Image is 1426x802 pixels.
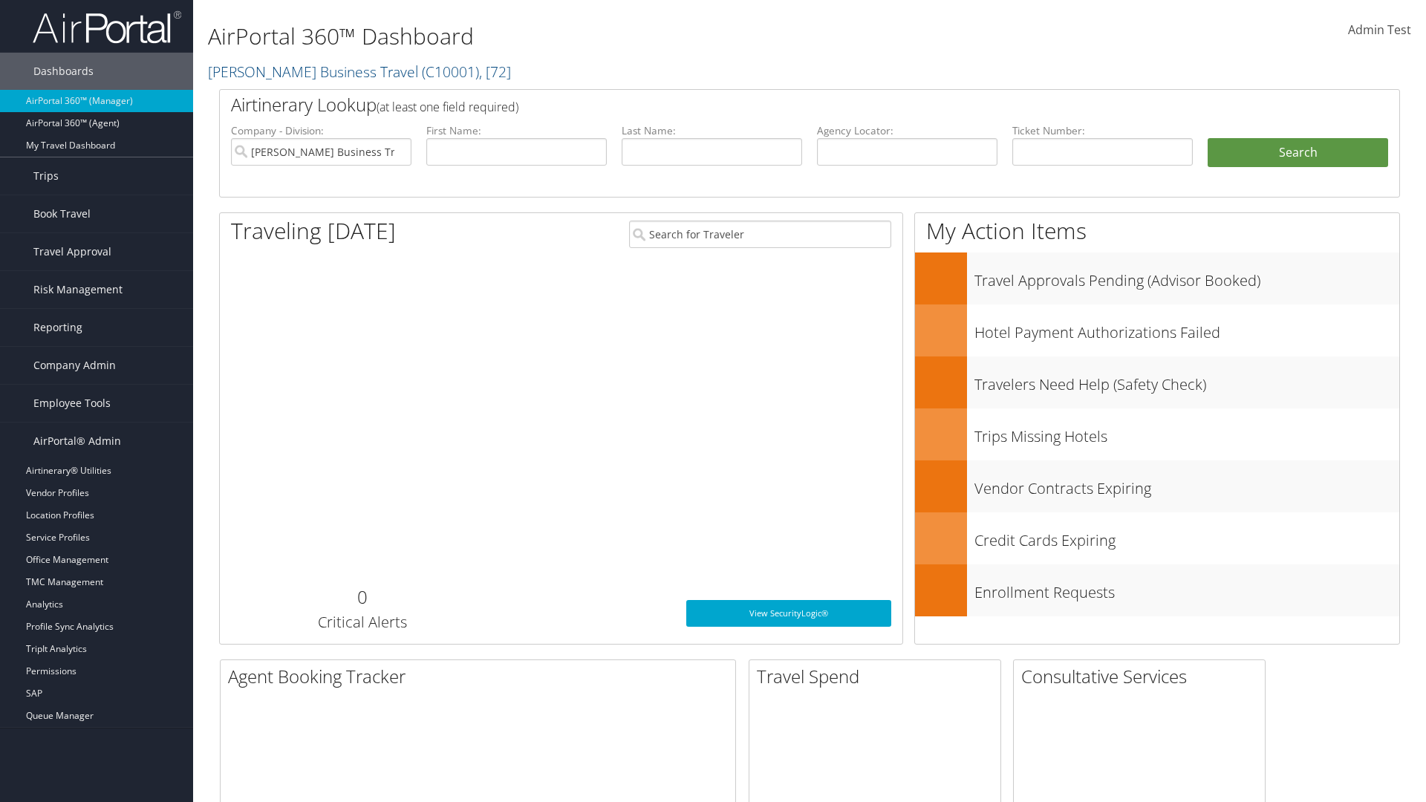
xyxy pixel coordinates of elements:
[622,123,802,138] label: Last Name:
[377,99,518,115] span: (at least one field required)
[974,523,1399,551] h3: Credit Cards Expiring
[915,564,1399,616] a: Enrollment Requests
[231,92,1290,117] h2: Airtinerary Lookup
[1348,7,1411,53] a: Admin Test
[974,471,1399,499] h3: Vendor Contracts Expiring
[915,460,1399,512] a: Vendor Contracts Expiring
[33,385,111,422] span: Employee Tools
[974,575,1399,603] h3: Enrollment Requests
[915,408,1399,460] a: Trips Missing Hotels
[974,419,1399,447] h3: Trips Missing Hotels
[915,252,1399,304] a: Travel Approvals Pending (Advisor Booked)
[231,612,493,633] h3: Critical Alerts
[33,157,59,195] span: Trips
[33,309,82,346] span: Reporting
[33,53,94,90] span: Dashboards
[974,367,1399,395] h3: Travelers Need Help (Safety Check)
[208,62,511,82] a: [PERSON_NAME] Business Travel
[33,195,91,232] span: Book Travel
[33,271,123,308] span: Risk Management
[757,664,1000,689] h2: Travel Spend
[33,10,181,45] img: airportal-logo.png
[33,347,116,384] span: Company Admin
[228,664,735,689] h2: Agent Booking Tracker
[1021,664,1265,689] h2: Consultative Services
[915,304,1399,356] a: Hotel Payment Authorizations Failed
[915,512,1399,564] a: Credit Cards Expiring
[686,600,891,627] a: View SecurityLogic®
[817,123,997,138] label: Agency Locator:
[629,221,891,248] input: Search for Traveler
[915,356,1399,408] a: Travelers Need Help (Safety Check)
[479,62,511,82] span: , [ 72 ]
[1012,123,1193,138] label: Ticket Number:
[915,215,1399,247] h1: My Action Items
[231,215,396,247] h1: Traveling [DATE]
[974,315,1399,343] h3: Hotel Payment Authorizations Failed
[974,263,1399,291] h3: Travel Approvals Pending (Advisor Booked)
[1348,22,1411,38] span: Admin Test
[231,584,493,610] h2: 0
[422,62,479,82] span: ( C10001 )
[33,423,121,460] span: AirPortal® Admin
[33,233,111,270] span: Travel Approval
[1208,138,1388,168] button: Search
[208,21,1010,52] h1: AirPortal 360™ Dashboard
[426,123,607,138] label: First Name:
[231,123,411,138] label: Company - Division:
